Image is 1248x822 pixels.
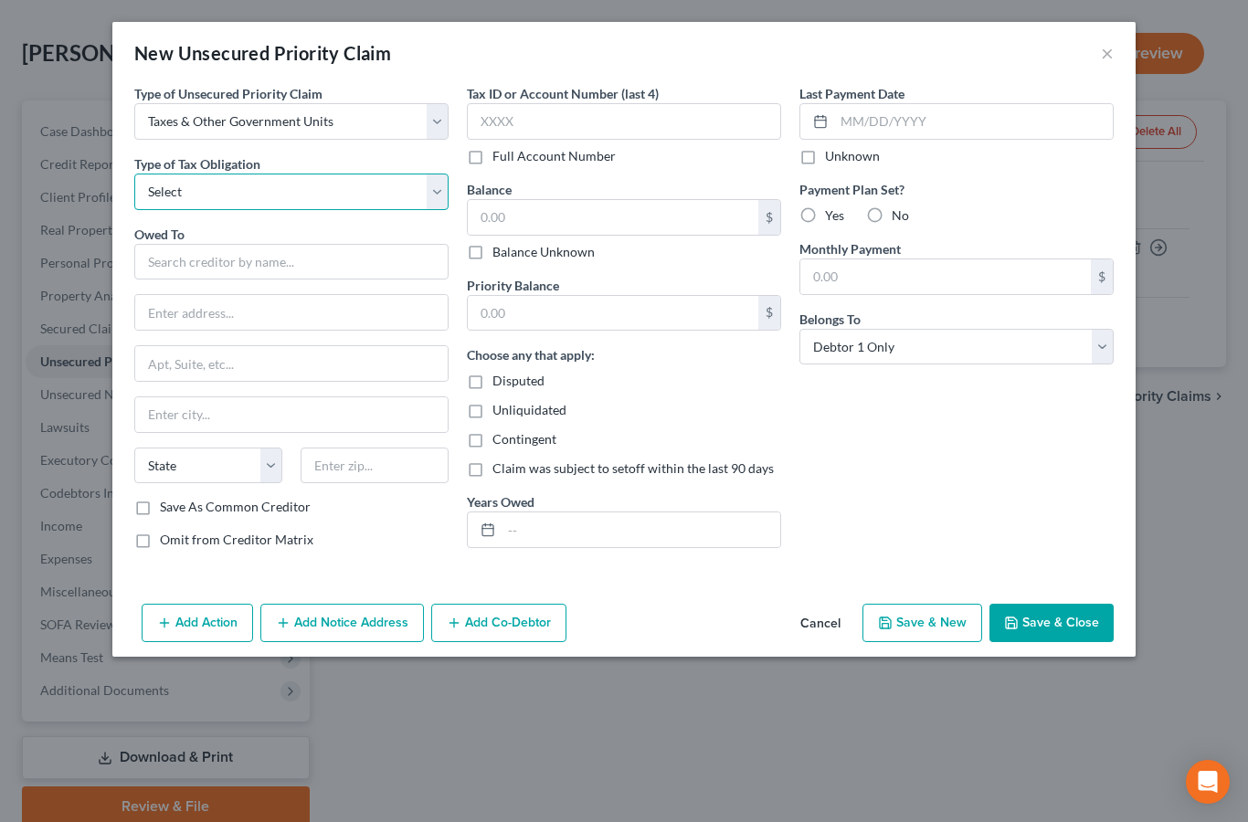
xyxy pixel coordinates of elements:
[492,243,595,261] label: Balance Unknown
[467,276,559,295] label: Priority Balance
[467,103,781,140] input: XXXX
[862,604,982,642] button: Save & New
[492,460,774,476] span: Claim was subject to setoff within the last 90 days
[799,84,904,103] label: Last Payment Date
[134,244,449,280] input: Search creditor by name...
[467,492,534,511] label: Years Owed
[502,512,780,547] input: --
[834,104,1113,139] input: MM/DD/YYYY
[492,402,566,417] span: Unliquidated
[786,606,855,642] button: Cancel
[301,448,449,484] input: Enter zip...
[1101,42,1114,64] button: ×
[468,200,758,235] input: 0.00
[260,604,424,642] button: Add Notice Address
[892,207,909,223] span: No
[468,296,758,331] input: 0.00
[135,295,448,330] input: Enter address...
[1186,760,1230,804] div: Open Intercom Messenger
[825,207,844,223] span: Yes
[1091,259,1113,294] div: $
[467,345,595,364] label: Choose any that apply:
[134,227,185,242] span: Owed To
[134,40,391,66] div: New Unsecured Priority Claim
[467,180,512,199] label: Balance
[800,259,1091,294] input: 0.00
[989,604,1114,642] button: Save & Close
[160,498,311,516] label: Save As Common Creditor
[758,200,780,235] div: $
[142,604,253,642] button: Add Action
[492,373,545,388] span: Disputed
[134,86,323,101] span: Type of Unsecured Priority Claim
[799,311,861,327] span: Belongs To
[431,604,566,642] button: Add Co-Debtor
[758,296,780,331] div: $
[799,239,901,258] label: Monthly Payment
[825,147,880,165] label: Unknown
[135,397,448,432] input: Enter city...
[134,156,260,172] span: Type of Tax Obligation
[467,84,659,103] label: Tax ID or Account Number (last 4)
[492,147,616,165] label: Full Account Number
[492,431,556,447] span: Contingent
[135,346,448,381] input: Apt, Suite, etc...
[799,180,1114,199] label: Payment Plan Set?
[160,532,313,547] span: Omit from Creditor Matrix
